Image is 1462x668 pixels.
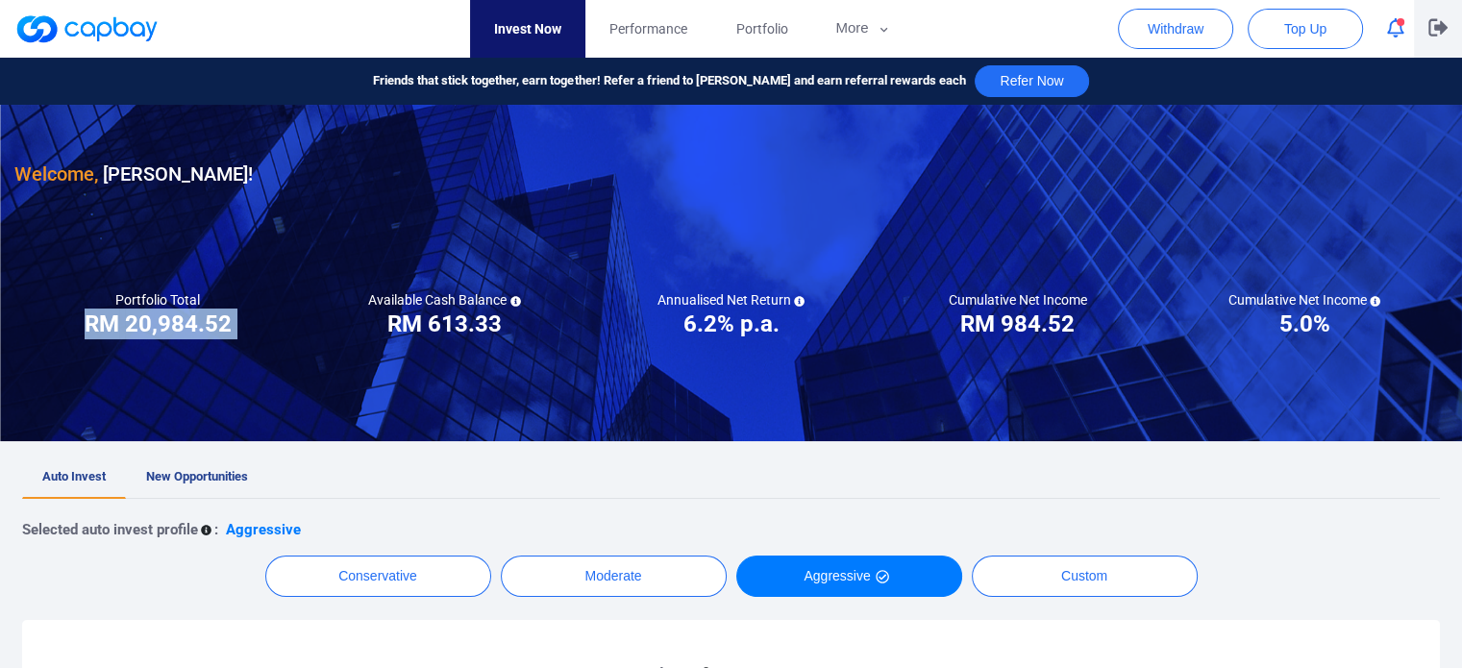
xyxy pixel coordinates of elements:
[1278,309,1329,339] h3: 5.0%
[1248,9,1363,49] button: Top Up
[1284,19,1326,38] span: Top Up
[42,469,106,483] span: Auto Invest
[609,18,687,39] span: Performance
[14,162,98,186] span: Welcome,
[387,309,502,339] h3: RM 613.33
[265,556,491,597] button: Conservative
[115,291,200,309] h5: Portfolio Total
[972,556,1198,597] button: Custom
[368,291,521,309] h5: Available Cash Balance
[226,518,301,541] p: Aggressive
[1227,291,1380,309] h5: Cumulative Net Income
[501,556,727,597] button: Moderate
[14,159,253,189] h3: [PERSON_NAME] !
[22,518,198,541] p: Selected auto invest profile
[736,556,962,597] button: Aggressive
[682,309,779,339] h3: 6.2% p.a.
[146,469,248,483] span: New Opportunities
[735,18,787,39] span: Portfolio
[975,65,1088,97] button: Refer Now
[960,309,1075,339] h3: RM 984.52
[214,518,218,541] p: :
[1118,9,1233,49] button: Withdraw
[85,309,232,339] h3: RM 20,984.52
[949,291,1087,309] h5: Cumulative Net Income
[657,291,805,309] h5: Annualised Net Return
[373,71,965,91] span: Friends that stick together, earn together! Refer a friend to [PERSON_NAME] and earn referral rew...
